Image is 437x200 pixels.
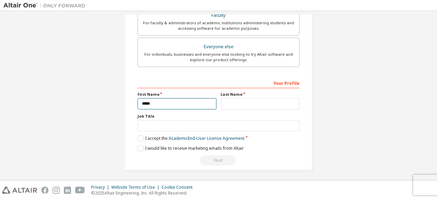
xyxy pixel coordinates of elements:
label: I would like to receive marketing emails from Altair [138,145,244,151]
div: Privacy [91,185,111,190]
div: Everyone else [142,42,295,52]
label: Job Title [138,114,299,119]
label: First Name [138,92,216,97]
img: youtube.svg [75,187,85,194]
div: You need to provide your academic email [138,155,299,165]
label: Last Name [221,92,299,97]
img: instagram.svg [53,187,60,194]
a: Academic End-User License Agreement [169,135,244,141]
img: linkedin.svg [64,187,71,194]
img: altair_logo.svg [2,187,37,194]
p: © 2025 Altair Engineering, Inc. All Rights Reserved. [91,190,197,196]
div: For individuals, businesses and everyone else looking to try Altair software and explore our prod... [142,52,295,63]
div: Faculty [142,11,295,20]
div: Cookie Consent [161,185,197,190]
img: facebook.svg [41,187,48,194]
div: For faculty & administrators of academic institutions administering students and accessing softwa... [142,20,295,31]
label: I accept the [138,135,244,141]
div: Your Profile [138,77,299,88]
img: Altair One [3,2,89,9]
div: Website Terms of Use [111,185,161,190]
